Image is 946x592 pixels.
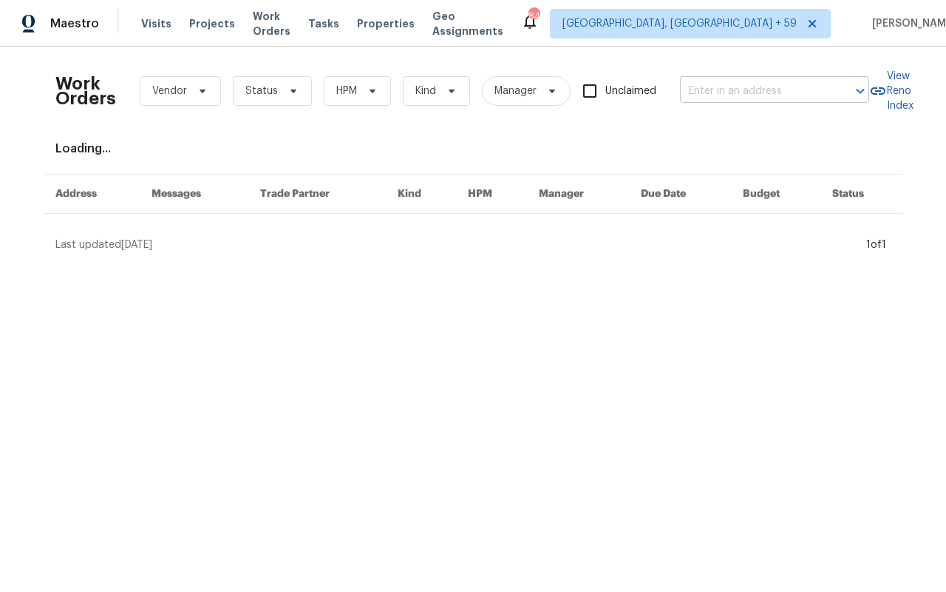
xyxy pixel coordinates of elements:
span: Projects [189,16,235,31]
th: Messages [140,175,248,214]
th: Manager [527,175,629,214]
span: Kind [415,84,436,98]
span: HPM [336,84,357,98]
span: Tasks [308,18,339,29]
span: Maestro [50,16,99,31]
span: Manager [494,84,537,98]
button: Open [850,81,871,101]
a: View Reno Index [869,69,913,113]
th: Kind [386,175,456,214]
div: Loading... [55,141,891,156]
div: Last updated [55,238,862,252]
span: Vendor [152,84,187,98]
th: Status [820,175,902,214]
span: Visits [141,16,171,31]
span: [DATE] [121,240,152,250]
div: 846 [528,9,539,24]
span: Properties [357,16,415,31]
span: Geo Assignments [432,9,503,38]
th: HPM [456,175,527,214]
input: Enter in an address [680,80,828,103]
th: Address [44,175,140,214]
th: Due Date [629,175,731,214]
th: Trade Partner [248,175,387,214]
h2: Work Orders [55,76,116,106]
div: 1 of 1 [866,238,886,252]
th: Budget [731,175,820,214]
span: [GEOGRAPHIC_DATA], [GEOGRAPHIC_DATA] + 59 [562,16,797,31]
span: Unclaimed [605,84,656,99]
span: Status [245,84,278,98]
span: Work Orders [253,9,290,38]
